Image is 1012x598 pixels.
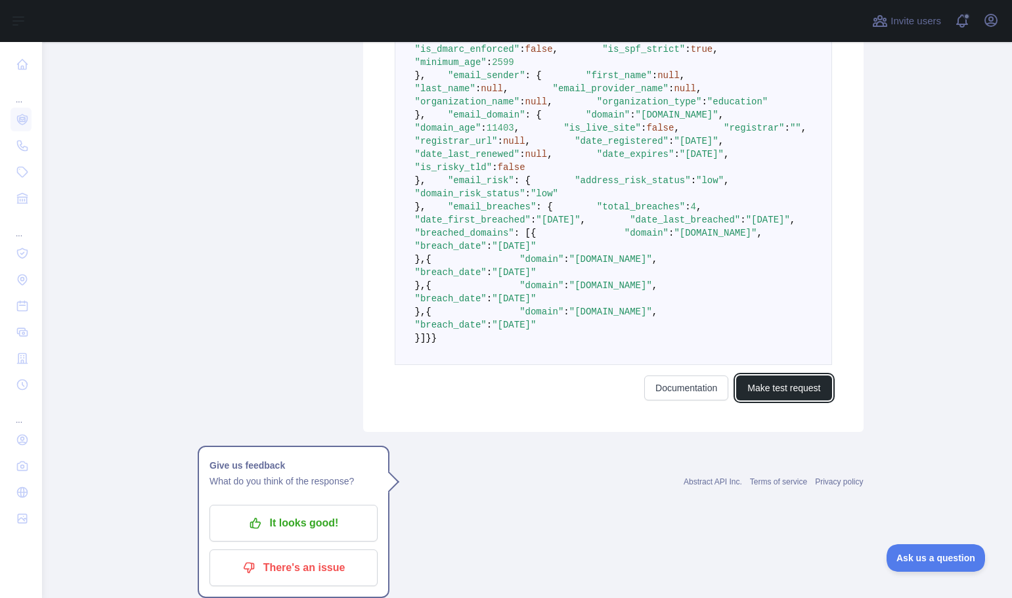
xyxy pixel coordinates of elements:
span: , [514,123,519,133]
span: "domain" [519,254,563,265]
span: } [431,333,437,343]
a: Privacy policy [815,477,863,486]
span: "education" [707,96,768,107]
span: }, [415,110,426,120]
span: { [426,280,431,291]
span: "[DATE]" [492,267,536,278]
span: : [563,307,569,317]
span: "domain" [519,307,563,317]
span: null [525,149,548,160]
span: null [481,83,503,94]
span: { [426,307,431,317]
span: "domain_risk_status" [415,188,525,199]
span: "date_registered" [575,136,669,146]
span: ] [420,333,426,343]
span: "breach_date" [415,267,487,278]
span: : [487,241,492,251]
span: "is_live_site" [563,123,641,133]
span: , [680,70,685,81]
span: "[DATE]" [536,215,580,225]
span: : [487,293,492,304]
span: "date_expires" [597,149,674,160]
span: : [498,136,503,146]
span: }, [415,175,426,186]
span: , [581,215,586,225]
a: Documentation [644,375,728,400]
span: null [525,96,548,107]
span: }, [415,254,426,265]
span: , [525,136,531,146]
span: "email_provider_name" [553,83,669,94]
span: "email_domain" [448,110,525,120]
span: : [525,188,531,199]
span: "[DATE]" [492,241,536,251]
span: , [801,123,806,133]
span: "is_dmarc_enforced" [415,44,520,54]
span: }, [415,280,426,291]
span: false [525,44,553,54]
span: : [685,202,690,212]
span: "breached_domains" [415,228,514,238]
span: , [503,83,508,94]
span: "breach_date" [415,241,487,251]
span: }, [415,202,426,212]
span: , [724,175,729,186]
span: } [426,333,431,343]
span: "breach_date" [415,320,487,330]
span: }, [415,307,426,317]
span: , [674,123,679,133]
span: : [519,96,525,107]
span: "[DATE]" [680,149,724,160]
span: "[DATE]" [492,293,536,304]
span: "domain" [519,280,563,291]
span: : [630,110,635,120]
span: "[DOMAIN_NAME]" [636,110,718,120]
span: , [547,149,552,160]
span: , [757,228,762,238]
span: "is_risky_tld" [415,162,493,173]
button: Invite users [869,11,944,32]
span: null [503,136,525,146]
span: "[DATE]" [492,320,536,330]
span: "[DOMAIN_NAME]" [569,307,652,317]
span: , [696,83,701,94]
span: "date_first_breached" [415,215,531,225]
span: : [492,162,497,173]
span: "organization_type" [597,96,702,107]
span: , [718,110,724,120]
span: "[DATE]" [674,136,718,146]
span: true [691,44,713,54]
span: : [784,123,789,133]
span: , [696,202,701,212]
div: ... [11,79,32,105]
span: , [724,149,729,160]
span: : [669,83,674,94]
span: }, [415,70,426,81]
span: , [652,254,657,265]
span: : [487,320,492,330]
span: "first_name" [586,70,652,81]
span: : [669,228,674,238]
span: : [685,44,690,54]
span: "[DOMAIN_NAME]" [569,280,652,291]
a: Abstract API Inc. [684,477,742,486]
span: 11403 [487,123,514,133]
span: "breach_date" [415,293,487,304]
span: "registrar" [724,123,784,133]
span: "low" [696,175,724,186]
span: : [652,70,657,81]
span: : [563,254,569,265]
span: : [563,280,569,291]
span: , [547,96,552,107]
span: "domain" [625,228,669,238]
span: "registrar_url" [415,136,498,146]
span: "[DOMAIN_NAME]" [569,254,652,265]
span: , [713,44,718,54]
span: { [531,228,536,238]
span: : [519,149,525,160]
span: "" [790,123,801,133]
span: "email_breaches" [448,202,536,212]
span: , [790,215,795,225]
span: : [740,215,745,225]
span: "email_risk" [448,175,514,186]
